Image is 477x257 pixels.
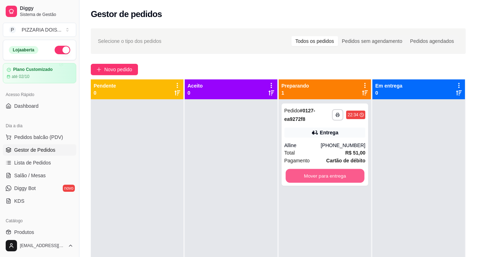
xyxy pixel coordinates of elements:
[20,12,73,17] span: Sistema de Gestão
[14,102,39,110] span: Dashboard
[20,243,65,248] span: [EMAIL_ADDRESS][DOMAIN_NAME]
[375,89,402,96] p: 0
[20,5,73,12] span: Diggy
[14,197,24,205] span: KDS
[285,169,364,183] button: Mover para entrega
[14,159,51,166] span: Lista de Pedidos
[188,89,203,96] p: 0
[348,112,358,118] div: 22:34
[3,195,76,207] a: KDS
[284,108,315,122] strong: # 0127-ea9272f8
[284,157,310,164] span: Pagamento
[406,36,458,46] div: Pedidos agendados
[94,82,116,89] p: Pendente
[188,82,203,89] p: Aceito
[284,149,295,157] span: Total
[3,89,76,100] div: Acesso Rápido
[3,227,76,238] a: Produtos
[292,36,338,46] div: Todos os pedidos
[3,183,76,194] a: Diggy Botnovo
[375,82,402,89] p: Em entrega
[104,66,132,73] span: Novo pedido
[3,237,76,254] button: [EMAIL_ADDRESS][DOMAIN_NAME]
[22,26,61,33] div: PIZZARIA DOIS ...
[284,108,300,113] span: Pedido
[94,89,116,96] p: 0
[3,157,76,168] a: Lista de Pedidos
[9,26,16,33] span: P
[3,144,76,156] a: Gestor de Pedidos
[91,9,162,20] h2: Gestor de pedidos
[98,37,161,45] span: Selecione o tipo dos pedidos
[3,3,76,20] a: DiggySistema de Gestão
[96,67,101,72] span: plus
[14,134,63,141] span: Pedidos balcão (PDV)
[3,63,76,83] a: Plano Customizadoaté 02/10
[3,23,76,37] button: Select a team
[282,89,309,96] p: 1
[14,229,34,236] span: Produtos
[321,142,365,149] div: [PHONE_NUMBER]
[3,170,76,181] a: Salão / Mesas
[14,146,55,153] span: Gestor de Pedidos
[326,158,365,163] strong: Cartão de débito
[12,74,29,79] article: até 02/10
[284,142,321,149] div: Alline
[13,67,52,72] article: Plano Customizado
[14,172,46,179] span: Salão / Mesas
[345,150,365,156] strong: R$ 51,00
[55,46,70,54] button: Alterar Status
[338,36,406,46] div: Pedidos sem agendamento
[3,120,76,132] div: Dia a dia
[3,100,76,112] a: Dashboard
[3,132,76,143] button: Pedidos balcão (PDV)
[282,82,309,89] p: Preparando
[320,129,338,136] div: Entrega
[14,185,36,192] span: Diggy Bot
[3,215,76,227] div: Catálogo
[91,64,138,75] button: Novo pedido
[9,46,38,54] div: Loja aberta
